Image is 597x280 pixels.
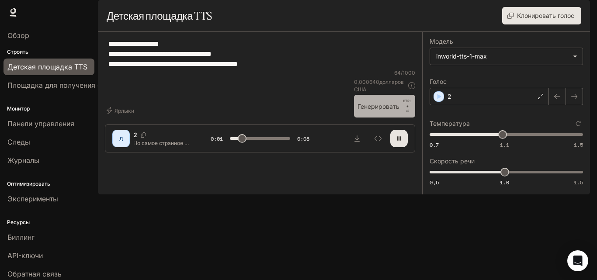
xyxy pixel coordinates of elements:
[430,141,439,149] font: 0,7
[369,130,387,147] button: Осмотреть
[354,95,415,118] button: ГенерироватьCTRL +⏎
[436,52,487,60] font: inworld-tts-1-max
[430,120,470,127] font: Температура
[574,141,583,149] font: 1.5
[358,103,399,110] font: Генерировать
[502,7,581,24] button: Клонировать голос
[401,69,403,76] font: /
[430,157,475,165] font: Скорость речи
[574,179,583,186] font: 1.5
[567,250,588,271] div: Открытый Интерком Мессенджер
[354,79,404,93] font: долларов США
[137,132,149,138] button: Копировать голосовой идентификатор
[430,179,439,186] font: 0,5
[406,109,409,113] font: ⏎
[115,108,134,114] font: Ярлыки
[573,119,583,128] button: Сбросить к настройкам по умолчанию
[133,140,190,191] font: Но самое странное — отправитель использовал тот же ноутбук, подключившись к нему за день до доста...
[354,79,379,85] font: 0,000640
[430,48,583,65] div: inworld-tts-1-max
[105,104,138,118] button: Ярлыки
[517,12,574,19] font: Клонировать голос
[297,135,309,142] font: 0:08
[107,9,212,22] font: Детская площадка TTS
[403,99,412,108] font: CTRL +
[133,131,137,138] font: 2
[211,135,223,142] font: 0:01
[500,179,509,186] font: 1.0
[430,38,453,45] font: Модель
[394,69,401,76] font: 64
[119,136,123,141] font: Д
[403,69,415,76] font: 1000
[430,78,447,85] font: Голос
[348,130,366,147] button: Скачать аудио
[448,93,451,100] font: 2
[500,141,509,149] font: 1.1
